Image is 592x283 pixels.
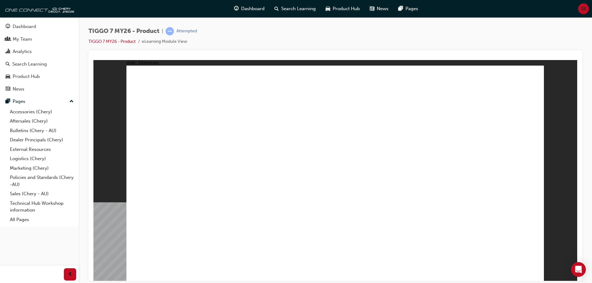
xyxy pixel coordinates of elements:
div: Attempted [176,28,197,34]
span: pages-icon [6,99,10,104]
span: car-icon [6,74,10,79]
a: External Resources [7,145,76,154]
span: Product Hub [333,5,360,12]
li: eLearning Module View [142,38,187,45]
div: Pages [13,98,25,105]
div: Product Hub [13,73,40,80]
span: Dashboard [241,5,265,12]
span: | [162,28,163,35]
span: guage-icon [234,5,239,13]
a: Dealer Principals (Chery) [7,135,76,145]
a: My Team [2,34,76,45]
span: SK [581,5,586,12]
span: news-icon [370,5,374,13]
button: Pages [2,96,76,107]
span: Search Learning [281,5,316,12]
a: search-iconSearch Learning [269,2,321,15]
span: learningRecordVerb_ATTEMPT-icon [166,27,174,35]
a: Policies and Standards (Chery -AU) [7,173,76,189]
a: Aftersales (Chery) [7,116,76,126]
button: DashboardMy TeamAnalyticsSearch LearningProduct HubNews [2,20,76,96]
a: Analytics [2,46,76,57]
div: Dashboard [13,23,36,30]
span: people-icon [6,37,10,42]
div: Open Intercom Messenger [571,262,586,277]
a: Accessories (Chery) [7,107,76,117]
a: Dashboard [2,21,76,32]
div: Analytics [13,48,32,55]
a: pages-iconPages [393,2,423,15]
a: Technical Hub Workshop information [7,199,76,215]
span: guage-icon [6,24,10,30]
div: News [13,86,24,93]
span: news-icon [6,87,10,92]
div: Search Learning [12,61,47,68]
img: oneconnect [3,2,74,15]
a: car-iconProduct Hub [321,2,365,15]
div: My Team [13,36,32,43]
span: pages-icon [398,5,403,13]
span: search-icon [274,5,279,13]
a: TIGGO 7 MY26 - Product [88,39,136,44]
a: News [2,83,76,95]
span: Pages [405,5,418,12]
a: Sales (Chery - AU) [7,189,76,199]
a: Logistics (Chery) [7,154,76,164]
a: All Pages [7,215,76,224]
span: car-icon [326,5,330,13]
a: news-iconNews [365,2,393,15]
span: search-icon [6,62,10,67]
span: prev-icon [68,271,72,278]
a: guage-iconDashboard [229,2,269,15]
button: SK [578,3,589,14]
a: Product Hub [2,71,76,82]
span: up-icon [69,98,74,106]
span: News [377,5,388,12]
a: Search Learning [2,59,76,70]
span: TIGGO 7 MY26 - Product [88,28,159,35]
span: chart-icon [6,49,10,55]
a: Marketing (Chery) [7,164,76,173]
a: Bulletins (Chery - AU) [7,126,76,135]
